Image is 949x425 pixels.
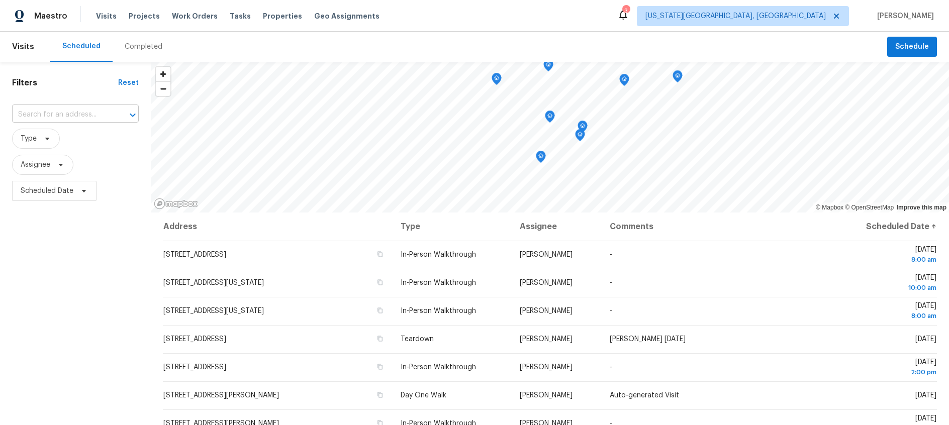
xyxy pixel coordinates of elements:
[151,62,949,212] canvas: Map
[520,364,573,371] span: [PERSON_NAME]
[842,359,936,377] span: [DATE]
[492,73,502,88] div: Map marker
[156,67,170,81] button: Zoom in
[401,307,476,314] span: In-Person Walkthrough
[172,11,218,21] span: Work Orders
[610,307,612,314] span: -
[129,11,160,21] span: Projects
[230,13,251,20] span: Tasks
[12,36,34,58] span: Visits
[602,212,834,241] th: Comments
[575,129,585,145] div: Map marker
[154,198,198,209] a: Mapbox homepage
[156,81,170,96] button: Zoom out
[21,186,73,196] span: Scheduled Date
[375,306,385,315] button: Copy Address
[401,336,434,343] span: Teardown
[520,392,573,399] span: [PERSON_NAME]
[645,11,826,21] span: [US_STATE][GEOGRAPHIC_DATA], [GEOGRAPHIC_DATA]
[610,364,612,371] span: -
[673,70,683,86] div: Map marker
[610,392,679,399] span: Auto-generated Visit
[915,336,936,343] span: [DATE]
[845,204,894,211] a: OpenStreetMap
[895,41,929,53] span: Schedule
[375,362,385,371] button: Copy Address
[401,279,476,286] span: In-Person Walkthrough
[545,111,555,126] div: Map marker
[163,279,264,286] span: [STREET_ADDRESS][US_STATE]
[842,311,936,321] div: 8:00 am
[163,336,226,343] span: [STREET_ADDRESS]
[543,59,553,75] div: Map marker
[520,279,573,286] span: [PERSON_NAME]
[512,212,602,241] th: Assignee
[393,212,512,241] th: Type
[375,334,385,343] button: Copy Address
[610,336,686,343] span: [PERSON_NAME] [DATE]
[125,42,162,52] div: Completed
[610,279,612,286] span: -
[163,251,226,258] span: [STREET_ADDRESS]
[816,204,843,211] a: Mapbox
[156,82,170,96] span: Zoom out
[314,11,379,21] span: Geo Assignments
[887,37,937,57] button: Schedule
[842,367,936,377] div: 2:00 pm
[622,6,629,16] div: 3
[842,274,936,293] span: [DATE]
[619,74,629,89] div: Map marker
[96,11,117,21] span: Visits
[21,134,37,144] span: Type
[118,78,139,88] div: Reset
[834,212,937,241] th: Scheduled Date ↑
[21,160,50,170] span: Assignee
[842,283,936,293] div: 10:00 am
[375,250,385,259] button: Copy Address
[915,392,936,399] span: [DATE]
[375,278,385,287] button: Copy Address
[520,336,573,343] span: [PERSON_NAME]
[842,302,936,321] span: [DATE]
[873,11,934,21] span: [PERSON_NAME]
[163,212,393,241] th: Address
[520,307,573,314] span: [PERSON_NAME]
[520,251,573,258] span: [PERSON_NAME]
[842,255,936,265] div: 8:00 am
[842,246,936,265] span: [DATE]
[610,251,612,258] span: -
[897,204,946,211] a: Improve this map
[163,392,279,399] span: [STREET_ADDRESS][PERSON_NAME]
[163,364,226,371] span: [STREET_ADDRESS]
[263,11,302,21] span: Properties
[126,108,140,122] button: Open
[401,364,476,371] span: In-Person Walkthrough
[536,151,546,166] div: Map marker
[375,390,385,399] button: Copy Address
[62,41,101,51] div: Scheduled
[12,107,111,123] input: Search for an address...
[401,392,446,399] span: Day One Walk
[34,11,67,21] span: Maestro
[578,121,588,136] div: Map marker
[12,78,118,88] h1: Filters
[401,251,476,258] span: In-Person Walkthrough
[163,307,264,314] span: [STREET_ADDRESS][US_STATE]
